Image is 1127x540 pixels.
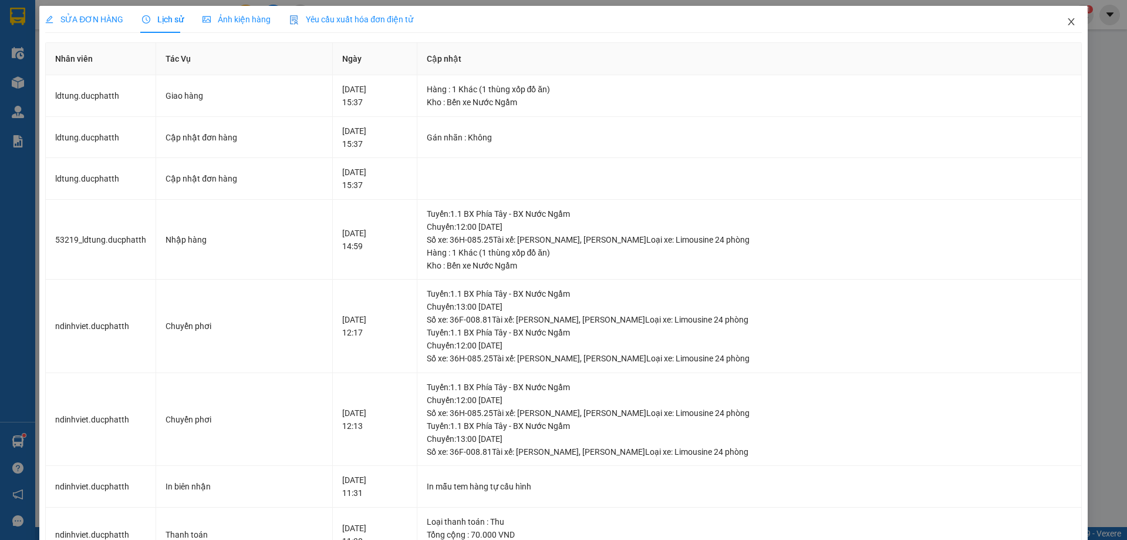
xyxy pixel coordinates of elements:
div: Tuyến : 1.1 BX Phía Tây - BX Nước Ngầm Chuyến: 13:00 [DATE] Số xe: 36F-008.81 Tài xế: [PERSON_NAM... [427,287,1072,326]
button: Close [1055,6,1088,39]
div: Tuyến : 1.1 BX Phía Tây - BX Nước Ngầm Chuyến: 12:00 [DATE] Số xe: 36H-085.25 Tài xế: [PERSON_NAM... [427,326,1072,365]
div: Kho : Bến xe Nước Ngầm [427,259,1072,272]
div: [DATE] 15:37 [342,125,407,150]
div: Kho : Bến xe Nước Ngầm [427,96,1072,109]
td: ndinhviet.ducphatth [46,280,156,373]
span: edit [45,15,53,24]
div: Chuyển phơi [166,320,323,333]
span: picture [203,15,211,24]
div: In mẫu tem hàng tự cấu hình [427,480,1072,493]
div: Tuyến : 1.1 BX Phía Tây - BX Nước Ngầm Chuyến: 12:00 [DATE] Số xe: 36H-085.25 Tài xế: [PERSON_NAM... [427,207,1072,246]
div: [DATE] 14:59 [342,227,407,253]
span: SỬA ĐƠN HÀNG [45,15,123,24]
span: Lịch sử [142,15,184,24]
div: [DATE] 15:37 [342,83,407,109]
th: Ngày [333,43,417,75]
div: Nhập hàng [166,233,323,246]
div: [DATE] 12:13 [342,407,407,432]
div: Hàng : 1 Khác (1 thùng xốp đồ ăn) [427,83,1072,96]
td: 53219_ldtung.ducphatth [46,200,156,280]
div: Tuyến : 1.1 BX Phía Tây - BX Nước Ngầm Chuyến: 12:00 [DATE] Số xe: 36H-085.25 Tài xế: [PERSON_NAM... [427,381,1072,420]
div: [DATE] 11:31 [342,474,407,499]
td: ndinhviet.ducphatth [46,373,156,467]
div: Chuyển phơi [166,413,323,426]
div: Hàng : 1 Khác (1 thùng xốp đồ ăn) [427,246,1072,259]
div: Cập nhật đơn hàng [166,131,323,144]
div: Cập nhật đơn hàng [166,172,323,185]
div: Giao hàng [166,89,323,102]
td: ldtung.ducphatth [46,158,156,200]
div: Gán nhãn : Không [427,131,1072,144]
td: ndinhviet.ducphatth [46,466,156,508]
th: Cập nhật [417,43,1082,75]
span: Ảnh kiện hàng [203,15,271,24]
div: In biên nhận [166,480,323,493]
img: icon [289,15,299,25]
div: Tuyến : 1.1 BX Phía Tây - BX Nước Ngầm Chuyến: 13:00 [DATE] Số xe: 36F-008.81 Tài xế: [PERSON_NAM... [427,420,1072,458]
th: Tác Vụ [156,43,333,75]
span: Yêu cầu xuất hóa đơn điện tử [289,15,413,24]
div: [DATE] 15:37 [342,166,407,192]
th: Nhân viên [46,43,156,75]
td: ldtung.ducphatth [46,75,156,117]
td: ldtung.ducphatth [46,117,156,159]
span: clock-circle [142,15,150,24]
div: [DATE] 12:17 [342,313,407,339]
div: Loại thanh toán : Thu [427,515,1072,528]
span: close [1067,17,1076,26]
